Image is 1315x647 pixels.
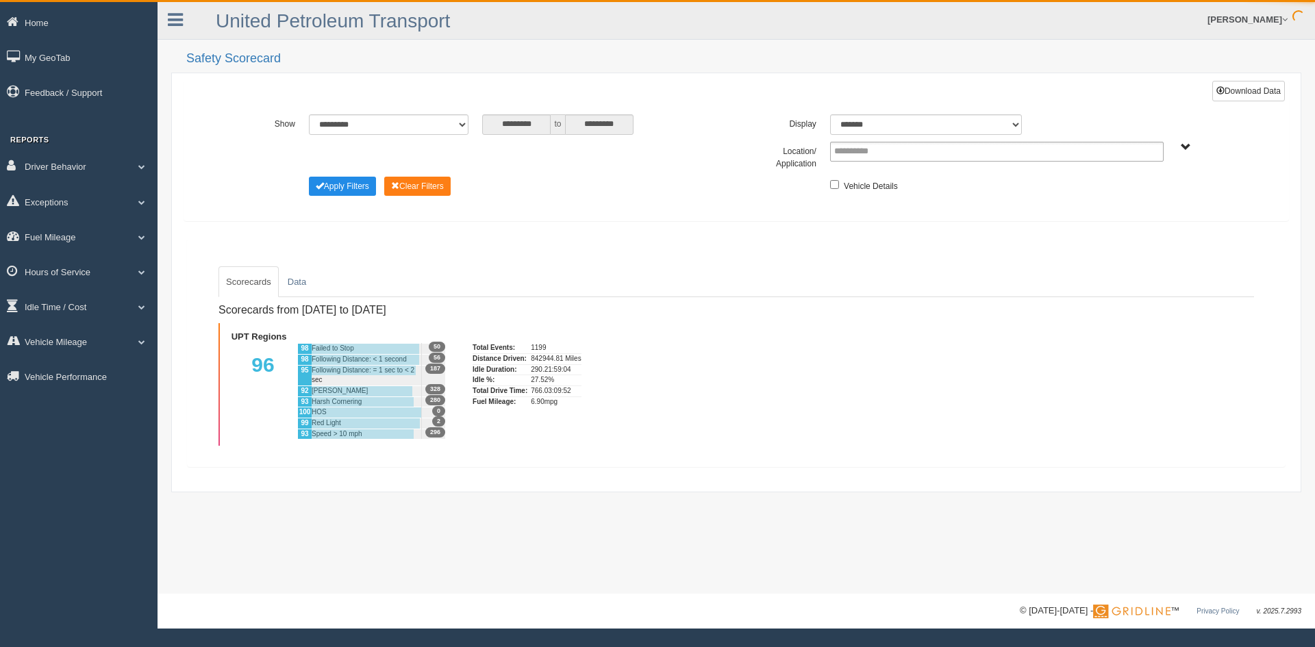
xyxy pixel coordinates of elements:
label: Display [736,114,823,131]
span: to [551,114,564,135]
label: Location/ Application [736,142,823,170]
b: UPT Regions [231,331,287,342]
span: 56 [429,353,445,363]
img: Gridline [1093,605,1170,618]
div: © [DATE]-[DATE] - ™ [1020,604,1301,618]
div: 98 [297,343,312,354]
div: 99 [297,418,312,429]
div: 96 [229,343,297,439]
span: 296 [425,427,445,437]
label: Show [215,114,302,131]
span: 2 [432,416,445,427]
h2: Safety Scorecard [186,52,1301,66]
a: Scorecards [218,266,279,298]
a: Data [280,266,314,298]
span: 50 [429,342,445,352]
span: 328 [425,384,445,394]
div: 1199 [531,343,581,353]
button: Change Filter Options [309,177,376,196]
div: Distance Driven: [473,353,527,364]
div: Idle Duration: [473,364,527,375]
button: Change Filter Options [384,177,451,196]
div: 93 [297,396,312,407]
div: 766.03:09:52 [531,385,581,396]
div: 92 [297,385,312,396]
a: United Petroleum Transport [216,10,450,31]
div: Total Events: [473,343,527,353]
div: 290.21:59:04 [531,364,581,375]
span: v. 2025.7.2993 [1257,607,1301,615]
div: 100 [297,407,312,418]
span: 187 [425,364,445,374]
a: Privacy Policy [1197,607,1239,615]
label: Vehicle Details [844,177,898,193]
button: Download Data [1212,81,1285,101]
span: 0 [432,406,445,416]
div: Idle %: [473,375,527,385]
div: 98 [297,354,312,365]
div: 6.90mpg [531,396,581,407]
div: Fuel Mileage: [473,396,527,407]
h4: Scorecards from [DATE] to [DATE] [218,304,629,316]
div: 842944.81 Miles [531,353,581,364]
span: 280 [425,395,445,405]
div: 27.52% [531,375,581,385]
div: 95 [297,365,312,385]
div: Total Drive Time: [473,385,527,396]
div: 93 [297,429,312,440]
